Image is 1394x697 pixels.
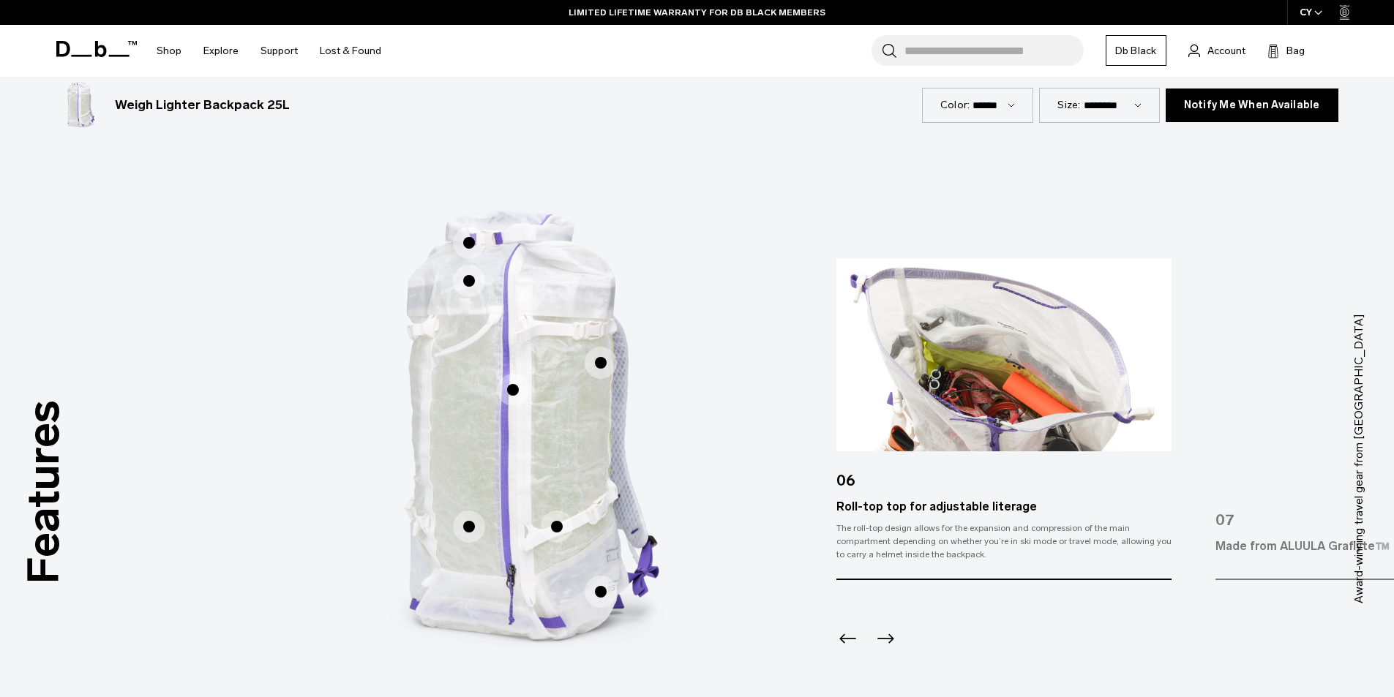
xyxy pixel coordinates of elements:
a: Explore [203,25,239,77]
div: 06 [836,451,1172,498]
a: LIMITED LIFETIME WARRANTY FOR DB BLACK MEMBERS [569,6,825,19]
a: Support [261,25,298,77]
a: Lost & Found [320,25,381,77]
span: Notify Me When Available [1184,99,1320,111]
img: Weigh_Lighter_Backpack_25L_1.png [56,82,103,129]
div: 6 / 7 [836,258,1172,580]
label: Color: [940,97,970,113]
div: The roll-top design allows for the expansion and compression of the main compartment depending on... [836,521,1172,561]
button: Notify Me When Available [1166,88,1338,122]
span: Account [1207,43,1245,59]
span: Bag [1286,43,1305,59]
a: Db Black [1106,35,1166,66]
div: Next slide [874,627,893,659]
a: Account [1188,42,1245,59]
nav: Main Navigation [146,25,392,77]
div: Previous slide [836,627,856,659]
h3: Weigh Lighter Backpack 25L [115,96,290,115]
div: Roll-top top for adjustable literage [836,498,1172,516]
h3: Features [10,401,78,584]
label: Size: [1057,97,1080,113]
button: Bag [1267,42,1305,59]
a: Shop [157,25,181,77]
